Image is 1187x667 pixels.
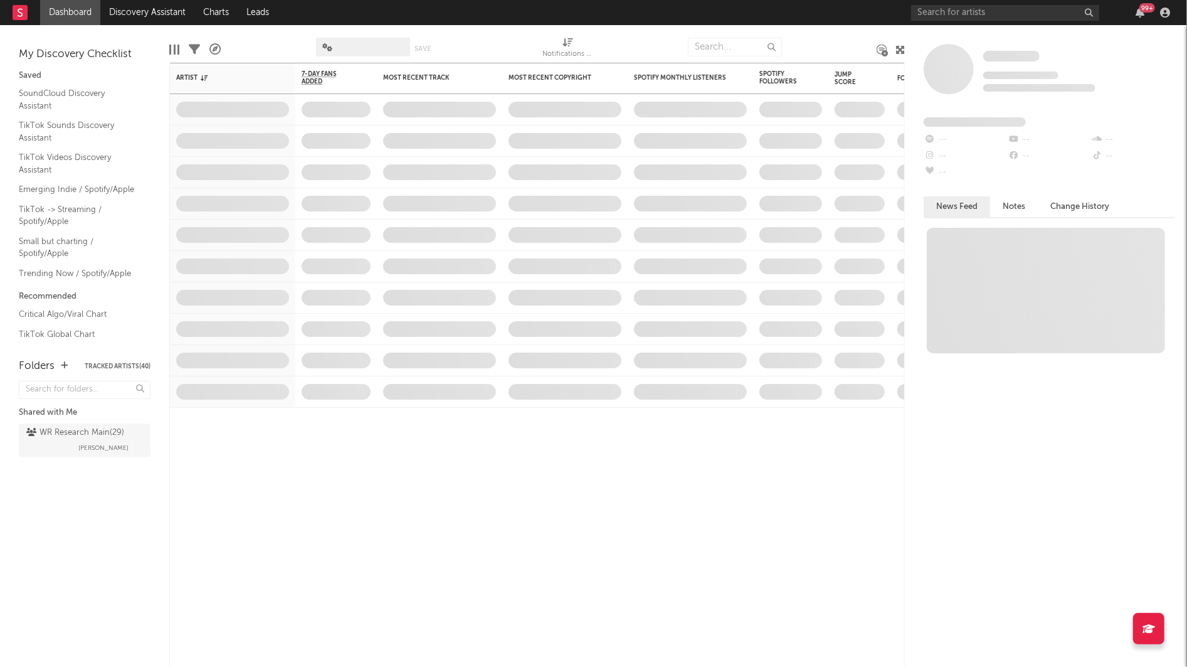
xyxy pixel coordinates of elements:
[983,84,1095,92] span: 0 fans last week
[911,5,1099,21] input: Search for artists
[85,363,150,370] button: Tracked Artists(40)
[19,235,138,260] a: Small but charting / Spotify/Apple
[19,183,138,196] a: Emerging Indie / Spotify/Apple
[897,75,991,82] div: Folders
[1139,3,1155,13] div: 99 +
[1038,196,1122,217] button: Change History
[759,70,803,85] div: Spotify Followers
[1007,132,1090,148] div: --
[209,31,221,68] div: A&R Pipeline
[169,31,179,68] div: Edit Columns
[19,267,138,280] a: Trending Now / Spotify/Apple
[19,47,150,62] div: My Discovery Checklist
[414,45,431,52] button: Save
[990,196,1038,217] button: Notes
[924,148,1007,164] div: --
[78,440,129,456] span: [PERSON_NAME]
[1136,8,1144,18] button: 99+
[509,74,603,82] div: Most Recent Copyright
[924,164,1007,181] div: --
[19,87,138,112] a: SoundCloud Discovery Assistant
[983,51,1040,61] span: Some Artist
[543,31,593,68] div: Notifications (Artist)
[983,50,1040,63] a: Some Artist
[1007,148,1090,164] div: --
[1091,148,1174,164] div: --
[983,72,1058,79] span: Tracking Since: [DATE]
[302,70,352,85] span: 7-Day Fans Added
[543,47,593,62] div: Notifications (Artist)
[924,117,1026,127] span: Fans Added by Platform
[19,151,138,176] a: TikTok Videos Discovery Assistant
[634,74,728,82] div: Spotify Monthly Listeners
[19,307,138,321] a: Critical Algo/Viral Chart
[688,38,782,56] input: Search...
[176,74,270,82] div: Artist
[924,196,990,217] button: News Feed
[19,203,138,228] a: TikTok -> Streaming / Spotify/Apple
[835,71,866,86] div: Jump Score
[924,132,1007,148] div: --
[19,68,150,83] div: Saved
[19,328,138,341] a: TikTok Global Chart
[19,119,138,144] a: TikTok Sounds Discovery Assistant
[19,359,55,374] div: Folders
[189,31,200,68] div: Filters
[19,424,150,457] a: WR Research Main(29)[PERSON_NAME]
[383,74,477,82] div: Most Recent Track
[19,381,150,399] input: Search for folders...
[26,425,124,440] div: WR Research Main ( 29 )
[1091,132,1174,148] div: --
[19,289,150,304] div: Recommended
[19,405,150,420] div: Shared with Me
